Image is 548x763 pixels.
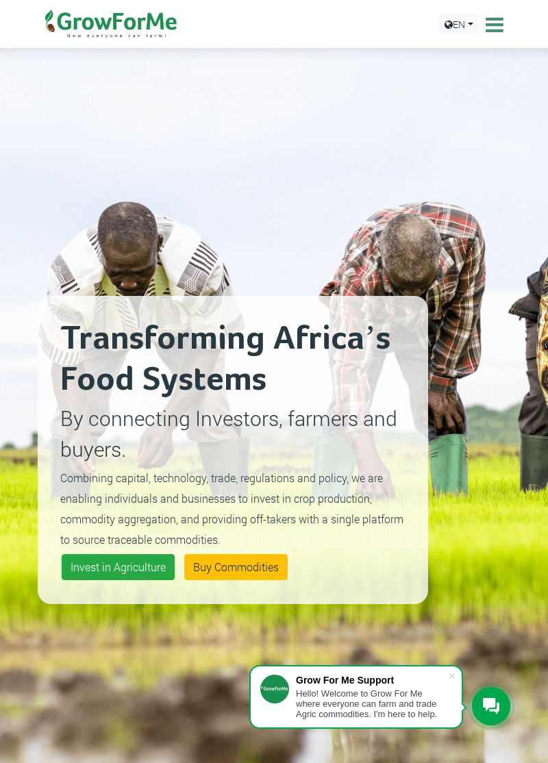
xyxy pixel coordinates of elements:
div: Hello! Welcome to Grow For Me where everyone can farm and trade Agric commodities. I'm here to help. [296,688,448,719]
h2: Transforming Africa’s Food Systems [60,318,406,401]
a: Invest in Agriculture [62,554,175,580]
p: By connecting Investors, farmers and buyers. [60,403,406,464]
a: Buy Commodities [184,554,288,580]
a: EN [438,14,480,35]
div: Grow For Me Support [296,675,448,686]
small: Combining capital, technology, trade, regulations and policy, we are enabling individuals and bus... [60,471,403,547]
